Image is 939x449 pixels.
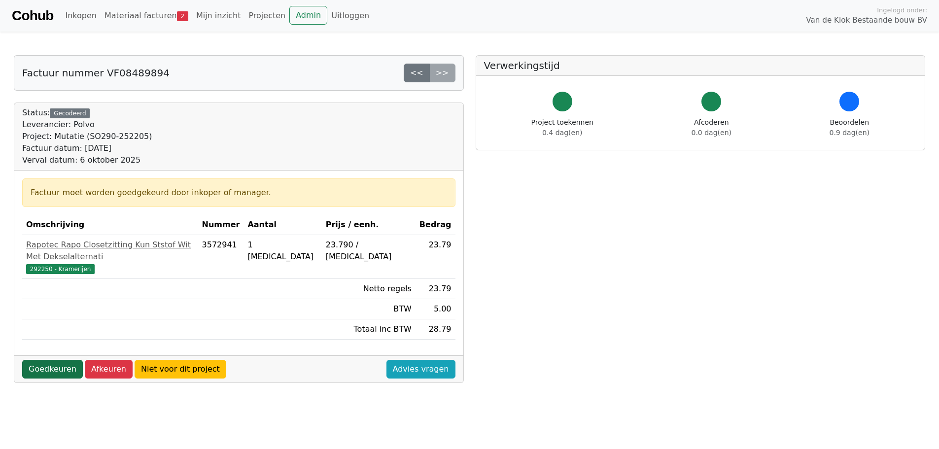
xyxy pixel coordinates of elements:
[22,360,83,379] a: Goedkeuren
[531,117,593,138] div: Project toekennen
[404,64,430,82] a: <<
[416,279,455,299] td: 23.79
[289,6,327,25] a: Admin
[22,119,152,131] div: Leverancier: Polvo
[135,360,226,379] a: Niet voor dit project
[61,6,100,26] a: Inkopen
[50,108,90,118] div: Gecodeerd
[327,6,373,26] a: Uitloggen
[22,131,152,142] div: Project: Mutatie (SO290-252205)
[830,117,869,138] div: Beoordelen
[198,235,244,279] td: 3572941
[243,215,321,235] th: Aantal
[416,299,455,319] td: 5.00
[416,235,455,279] td: 23.79
[806,15,927,26] span: Van de Klok Bestaande bouw BV
[877,5,927,15] span: Ingelogd onder:
[26,264,95,274] span: 292250 - Kramerijen
[22,142,152,154] div: Factuur datum: [DATE]
[542,129,582,137] span: 0.4 dag(en)
[244,6,289,26] a: Projecten
[830,129,869,137] span: 0.9 dag(en)
[31,187,447,199] div: Factuur moet worden goedgekeurd door inkoper of manager.
[322,299,416,319] td: BTW
[192,6,245,26] a: Mijn inzicht
[386,360,455,379] a: Advies vragen
[416,215,455,235] th: Bedrag
[26,239,194,263] div: Rapotec Rapo Closetzitting Kun Ststof Wit Met Dekselalternati
[177,11,188,21] span: 2
[22,107,152,166] div: Status:
[322,319,416,340] td: Totaal inc BTW
[692,117,731,138] div: Afcoderen
[416,319,455,340] td: 28.79
[247,239,317,263] div: 1 [MEDICAL_DATA]
[322,279,416,299] td: Netto regels
[484,60,917,71] h5: Verwerkingstijd
[22,154,152,166] div: Verval datum: 6 oktober 2025
[322,215,416,235] th: Prijs / eenh.
[26,239,194,275] a: Rapotec Rapo Closetzitting Kun Ststof Wit Met Dekselalternati292250 - Kramerijen
[692,129,731,137] span: 0.0 dag(en)
[101,6,192,26] a: Materiaal facturen2
[22,215,198,235] th: Omschrijving
[22,67,170,79] h5: Factuur nummer VF08489894
[198,215,244,235] th: Nummer
[85,360,133,379] a: Afkeuren
[12,4,53,28] a: Cohub
[326,239,412,263] div: 23.790 / [MEDICAL_DATA]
